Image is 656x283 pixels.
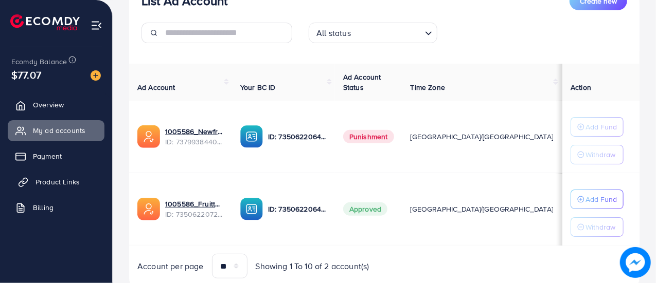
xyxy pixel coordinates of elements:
a: Product Links [8,172,104,192]
span: Ad Account Status [343,72,381,92]
span: Approved [343,202,387,216]
button: Withdraw [571,217,624,237]
span: All status [314,26,353,41]
span: [GEOGRAPHIC_DATA]/[GEOGRAPHIC_DATA] [411,131,554,142]
a: Billing [8,197,104,218]
img: ic-ads-acc.e4c84228.svg [137,125,160,148]
span: ID: 7379938440798240769 [165,137,224,147]
span: [GEOGRAPHIC_DATA]/[GEOGRAPHIC_DATA] [411,204,554,214]
p: Withdraw [586,221,615,233]
img: menu [91,20,102,31]
span: Ecomdy Balance [11,56,67,67]
span: Overview [33,100,64,110]
span: Ad Account [137,82,175,92]
span: $77.07 [11,67,41,82]
span: Product Links [36,177,80,187]
div: Search for option [309,23,437,43]
span: ID: 7350622072785207298 [165,209,224,219]
p: Add Fund [586,121,617,133]
span: Billing [33,202,54,213]
button: Withdraw [571,145,624,164]
a: Overview [8,95,104,115]
span: Payment [33,151,62,161]
div: <span class='underline'>1005586_Fruitt_1711450099849</span></br>7350622072785207298 [165,199,224,220]
img: image [620,247,651,278]
button: Add Fund [571,117,624,137]
p: Withdraw [586,148,615,161]
p: ID: 7350622064186802178 [268,203,327,215]
a: 1005586_Fruitt_1711450099849 [165,199,224,209]
span: My ad accounts [33,125,85,136]
img: image [91,70,101,81]
p: Add Fund [586,193,617,205]
a: My ad accounts [8,120,104,141]
button: Add Fund [571,190,624,209]
span: Your BC ID [240,82,276,92]
p: ID: 7350622064186802178 [268,130,327,143]
span: Showing 1 To 10 of 2 account(s) [256,260,369,272]
input: Search for option [354,24,421,41]
img: ic-ads-acc.e4c84228.svg [137,198,160,220]
span: Punishment [343,130,394,143]
img: ic-ba-acc.ded83a64.svg [240,198,263,220]
span: Action [571,82,591,92]
div: <span class='underline'>1005586_Newfruitofy_1718275827191</span></br>7379938440798240769 [165,126,224,147]
a: 1005586_Newfruitofy_1718275827191 [165,126,224,137]
a: Payment [8,146,104,166]
span: Account per page [137,260,204,272]
img: ic-ba-acc.ded83a64.svg [240,125,263,148]
span: Time Zone [411,82,445,92]
img: logo [10,14,80,30]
